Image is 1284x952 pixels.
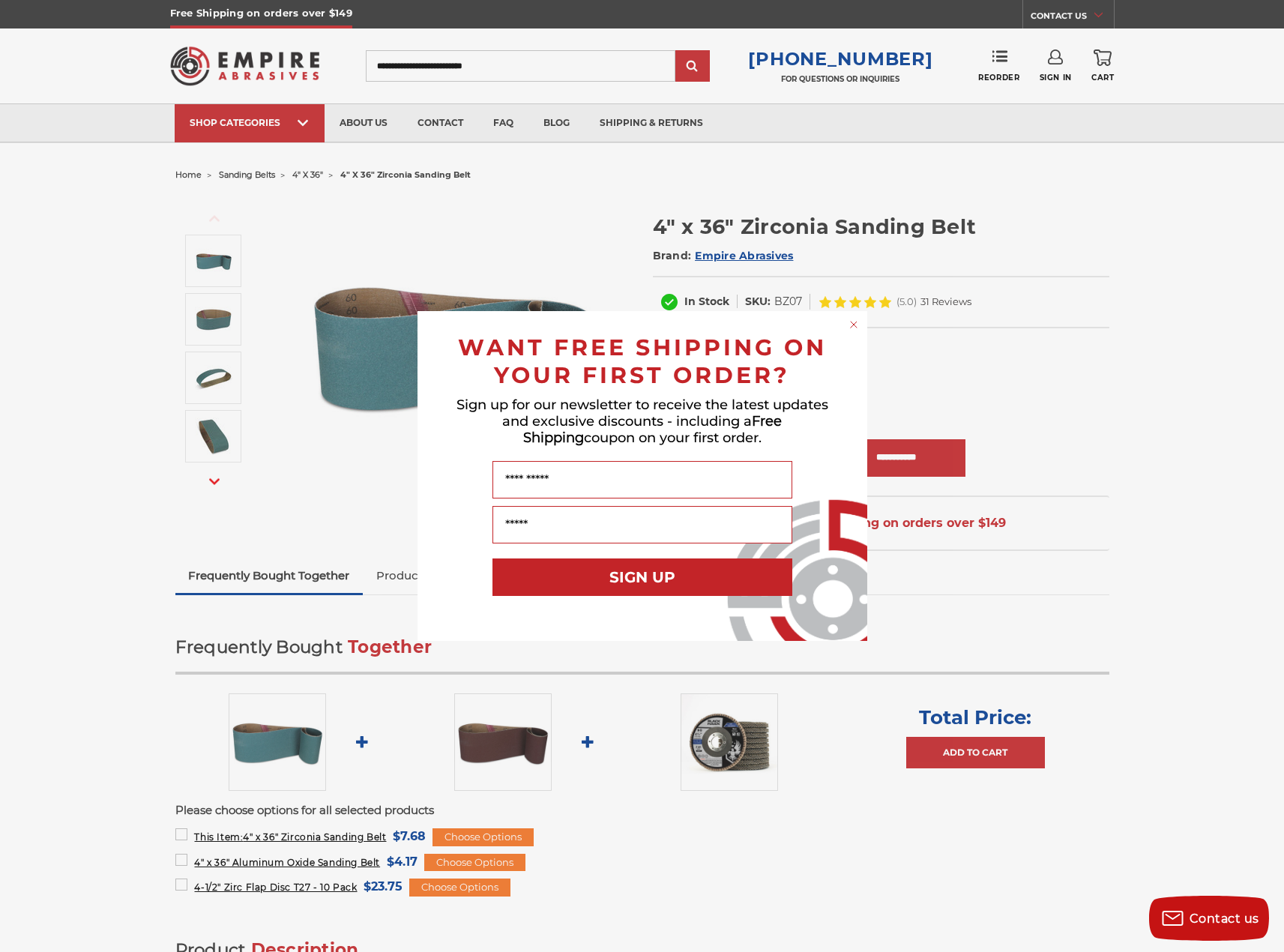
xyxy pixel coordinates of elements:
span: Sign up for our newsletter to receive the latest updates and exclusive discounts - including a co... [456,397,828,446]
button: Contact us [1149,896,1269,941]
span: WANT FREE SHIPPING ON YOUR FIRST ORDER? [458,334,827,389]
button: Close dialog [846,317,861,332]
span: Free Shipping [523,413,783,446]
button: SIGN UP [492,558,792,596]
span: Contact us [1190,912,1259,926]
